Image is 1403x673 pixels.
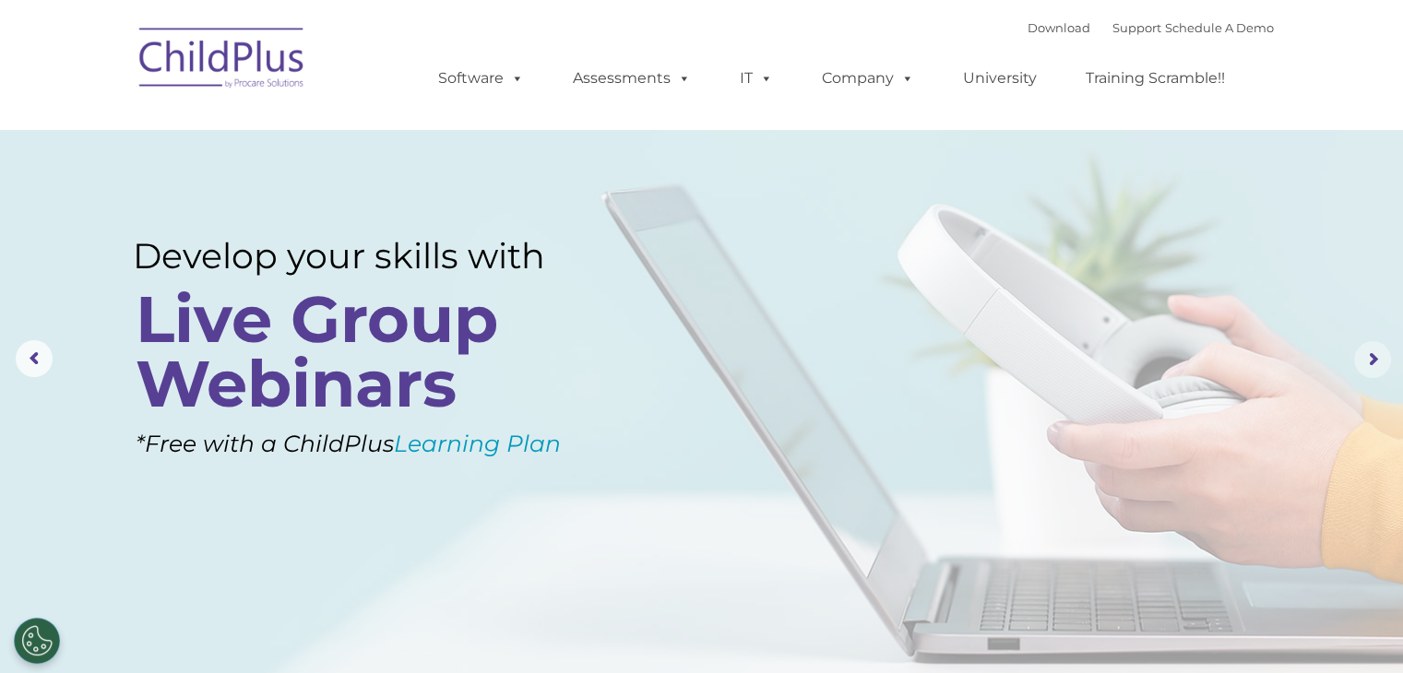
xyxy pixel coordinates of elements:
[256,122,313,136] span: Last name
[1028,20,1274,35] font: |
[1112,20,1161,35] a: Support
[554,60,709,97] a: Assessments
[1067,60,1243,97] a: Training Scramble!!
[133,235,597,277] rs-layer: Develop your skills with
[420,60,542,97] a: Software
[1165,20,1274,35] a: Schedule A Demo
[945,60,1055,97] a: University
[394,430,561,457] a: Learning Plan
[721,60,791,97] a: IT
[803,60,933,97] a: Company
[14,618,60,664] button: Cookies Settings
[130,15,315,107] img: ChildPlus by Procare Solutions
[136,287,591,416] rs-layer: Live Group Webinars
[256,197,335,211] span: Phone number
[1102,474,1403,673] iframe: Chat Widget
[136,423,631,465] rs-layer: *Free with a ChildPlus
[1028,20,1090,35] a: Download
